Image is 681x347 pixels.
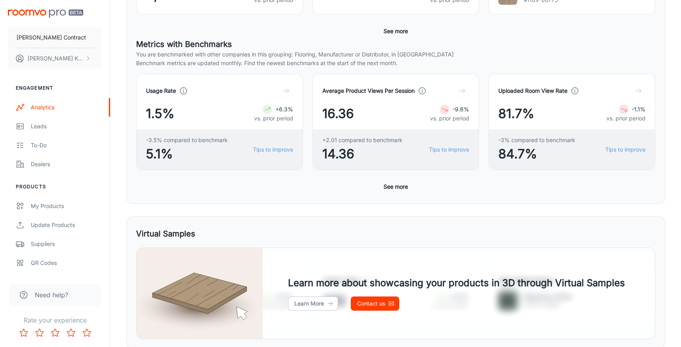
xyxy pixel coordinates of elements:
h4: Uploaded Room View Rate [498,86,567,95]
div: To-do [31,141,102,150]
div: Update Products [31,221,102,229]
span: -3.5% compared to benchmark [146,136,228,144]
span: 16.36 [322,104,354,123]
p: Benchmark metrics are updated monthly. Find the newest benchmarks at the start of the next month. [136,59,655,68]
a: Tips to improve [605,145,645,154]
button: See more [380,180,411,194]
button: [PERSON_NAME] King [8,48,102,69]
p: You are benchmarked with other companies in this grouping: Flooring, Manufacturer or Distributor,... [136,50,655,59]
h4: Usage Rate [146,86,176,95]
div: Leads [31,122,102,131]
div: Suppliers [31,240,102,248]
button: Rate 2 star [32,325,47,341]
strong: -9.6% [453,106,469,113]
h4: Average Product Views Per Session [322,86,415,95]
p: vs. prior period [430,114,469,123]
button: Rate 1 star [16,325,32,341]
h5: Metrics with Benchmarks [136,38,655,50]
span: 84.7% [498,144,575,163]
a: Learn More [288,296,338,311]
strong: -1.1% [632,106,645,113]
div: Dealers [31,160,102,169]
button: Rate 4 star [63,325,79,341]
span: -3% compared to benchmark [498,136,575,144]
p: vs. prior period [254,114,293,123]
p: Rate your experience [6,315,104,325]
p: [PERSON_NAME] King [28,54,83,63]
div: My Products [31,202,102,210]
span: 5.1% [146,144,228,163]
a: Contact us [351,296,399,311]
img: Roomvo PRO Beta [8,9,83,18]
p: vs. prior period [606,114,645,123]
div: Analytics [31,103,102,112]
a: Tips to improve [253,145,293,154]
a: Tips to improve [429,145,469,154]
div: QR Codes [31,259,102,267]
span: Need help? [35,290,68,300]
button: Rate 3 star [47,325,63,341]
span: 1.5% [146,104,174,123]
h5: Virtual Samples [136,228,195,240]
button: [PERSON_NAME] Contract [8,27,102,48]
span: 14.36 [322,144,402,163]
span: 81.7% [498,104,534,123]
h4: Learn more about showcasing your products in 3D through Virtual Samples [288,276,625,290]
button: Rate 5 star [79,325,95,341]
strong: +6.3% [275,106,293,113]
button: See more [380,24,411,38]
span: +2.01 compared to benchmark [322,136,402,144]
p: [PERSON_NAME] Contract [17,33,86,42]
